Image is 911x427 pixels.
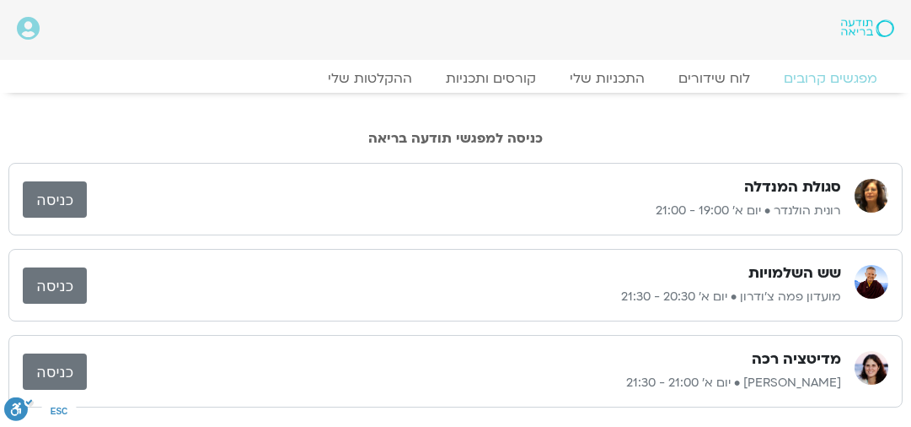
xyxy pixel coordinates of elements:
p: רונית הולנדר • יום א׳ 19:00 - 21:00 [87,201,841,221]
a: התכניות שלי [553,70,662,87]
p: [PERSON_NAME] • יום א׳ 21:00 - 21:30 [87,373,841,393]
img: רונית הולנדר [855,179,888,213]
h3: סגולת המנדלה [744,177,841,197]
p: מועדון פמה צ'ודרון • יום א׳ 20:30 - 21:30 [87,287,841,307]
img: מיכל גורל [855,351,888,385]
h3: מדיטציה רכה [752,349,841,370]
img: מועדון פמה צ'ודרון [855,265,888,299]
a: כניסה [23,354,87,390]
h3: שש השלמויות [748,263,841,284]
a: ההקלטות שלי [311,70,429,87]
nav: Menu [17,70,894,87]
h2: כניסה למפגשי תודעה בריאה [8,131,903,146]
a: לוח שידורים [662,70,767,87]
a: קורסים ותכניות [429,70,553,87]
a: מפגשים קרובים [767,70,894,87]
a: כניסה [23,181,87,218]
a: כניסה [23,268,87,304]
